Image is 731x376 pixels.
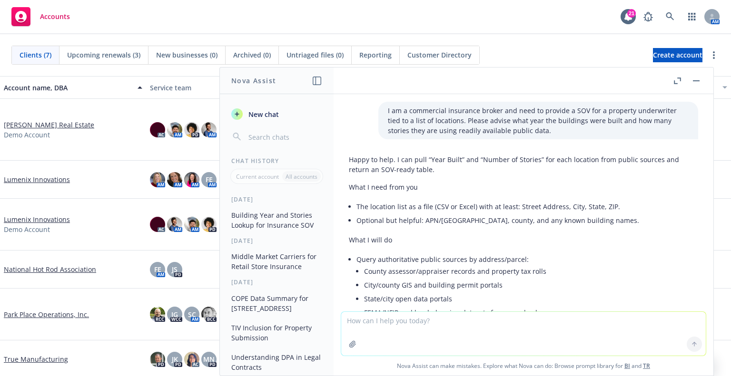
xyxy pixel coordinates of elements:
span: Nova Assist can make mistakes. Explore what Nova can do: Browse prompt library for and [337,356,710,376]
button: Building Year and Stories Lookup for Insurance SOV [227,207,326,233]
a: more [708,49,720,61]
span: Clients (7) [20,50,51,60]
button: TIV Inclusion for Property Submission [227,320,326,346]
div: [DATE] [220,278,334,286]
img: photo [184,172,199,187]
span: JG [171,309,178,319]
p: Happy to help. I can pull “Year Built” and “Number of Stories” for each location from public sour... [349,154,698,174]
li: Query authoritative public sources by address/parcel: [356,252,698,335]
a: Create account [653,48,702,62]
button: New chat [227,106,326,123]
a: National Hot Rod Association [4,264,96,274]
button: Service team [146,76,292,99]
span: New chat [247,109,279,119]
img: photo [150,352,165,367]
img: photo [150,122,165,137]
img: photo [201,217,217,232]
a: TR [643,362,650,370]
span: FE [154,264,161,274]
a: Lumenix Innovations [4,174,70,184]
span: Upcoming renewals (3) [67,50,140,60]
img: photo [201,122,217,137]
div: 21 [627,9,636,18]
img: photo [184,122,199,137]
img: photo [167,172,182,187]
span: Archived (0) [233,50,271,60]
img: photo [167,217,182,232]
span: JK [172,354,178,364]
a: Park Place Operations, Inc. [4,309,89,319]
a: Switch app [682,7,701,26]
a: [PERSON_NAME] Real Estate [4,120,94,130]
h1: Nova Assist [231,76,276,86]
button: Middle Market Carriers for Retail Store Insurance [227,249,326,274]
a: Search [661,7,680,26]
p: Current account [236,173,279,181]
li: The location list as a file (CSV or Excel) with at least: Street Address, City, State, ZIP. [356,200,698,213]
div: Service team [150,83,288,93]
input: Search chats [247,130,322,144]
span: New businesses (0) [156,50,217,60]
span: Create account [653,46,702,64]
a: True Manufacturing [4,354,68,364]
div: Account name, DBA [4,83,132,93]
img: photo [201,307,217,322]
li: County assessor/appraiser records and property tax rolls [364,264,698,278]
img: photo [167,122,182,137]
li: Optional but helpful: APN/[GEOGRAPHIC_DATA], county, and any known building names. [356,213,698,227]
img: photo [150,172,165,187]
span: Demo Account [4,130,50,140]
span: Demo Account [4,224,50,234]
button: Understanding DPA in Legal Contracts [227,349,326,375]
span: SC [188,309,196,319]
button: COPE Data Summary for [STREET_ADDRESS] [227,290,326,316]
p: What I will do [349,235,698,245]
li: State/city open data portals [364,292,698,306]
li: FEMA/NFIP and local planning datasets for cross-checks [364,306,698,319]
img: photo [150,217,165,232]
div: [DATE] [220,195,334,203]
a: Lumenix Innovations [4,214,70,224]
span: MN [203,354,215,364]
span: JS [172,264,178,274]
a: Accounts [8,3,74,30]
img: photo [184,217,199,232]
span: FE [206,174,213,184]
p: I am a commercial insurance broker and need to provide a SOV for a property underwriter tied to a... [388,106,689,135]
span: Untriaged files (0) [286,50,344,60]
li: City/county GIS and building permit portals [364,278,698,292]
a: Report a Bug [639,7,658,26]
img: photo [150,307,165,322]
a: BI [624,362,630,370]
div: Chat History [220,157,334,165]
span: Customer Directory [407,50,472,60]
p: What I need from you [349,182,698,192]
span: Reporting [359,50,392,60]
img: photo [184,352,199,367]
span: Accounts [40,13,70,20]
div: [DATE] [220,237,334,245]
p: All accounts [286,173,317,181]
